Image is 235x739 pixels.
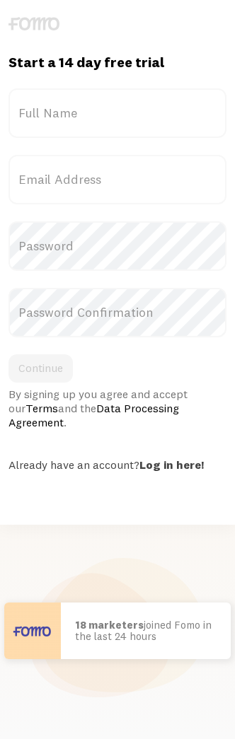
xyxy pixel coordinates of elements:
[8,387,227,429] div: By signing up you agree and accept our and the .
[8,17,59,30] img: fomo-logo-gray-b99e0e8ada9f9040e2984d0d95b3b12da0074ffd48d1e5cb62ac37fc77b0b268.svg
[8,53,227,71] h1: Start a 14 day free trial
[25,401,58,415] a: Terms
[8,221,227,271] label: Password
[75,619,217,643] p: joined Fomo in the last 24 hours
[8,458,227,472] div: Already have an account?
[8,288,227,337] label: Password Confirmation
[4,603,61,659] img: User avatar
[8,88,227,138] label: Full Name
[8,401,179,429] a: Data Processing Agreement
[75,618,144,632] b: 18 marketers
[8,155,227,204] label: Email Address
[139,458,204,472] a: Log in here!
